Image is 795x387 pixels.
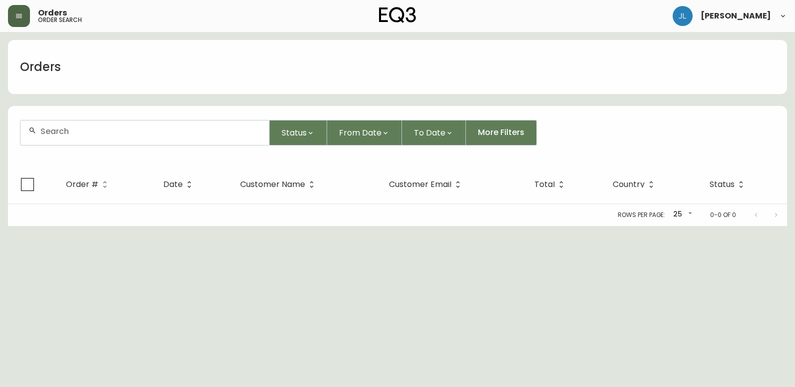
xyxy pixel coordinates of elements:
button: To Date [402,120,466,145]
span: Total [534,181,555,187]
span: Date [163,181,183,187]
input: Search [40,126,261,136]
span: Country [613,181,645,187]
span: Order # [66,181,98,187]
span: Customer Email [389,181,451,187]
span: Status [282,126,307,139]
div: 25 [669,206,694,223]
h5: order search [38,17,82,23]
span: Orders [38,9,67,17]
span: Country [613,180,658,189]
p: 0-0 of 0 [710,210,736,219]
span: Date [163,180,196,189]
span: Status [710,180,748,189]
span: Customer Name [240,180,318,189]
span: To Date [414,126,445,139]
img: logo [379,7,416,23]
span: From Date [339,126,382,139]
span: [PERSON_NAME] [701,12,771,20]
button: More Filters [466,120,537,145]
span: Customer Email [389,180,464,189]
h1: Orders [20,58,61,75]
img: 1c9c23e2a847dab86f8017579b61559c [673,6,693,26]
span: Total [534,180,568,189]
span: Customer Name [240,181,305,187]
span: More Filters [478,127,524,138]
span: Status [710,181,735,187]
button: Status [270,120,327,145]
span: Order # [66,180,111,189]
p: Rows per page: [618,210,665,219]
button: From Date [327,120,402,145]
